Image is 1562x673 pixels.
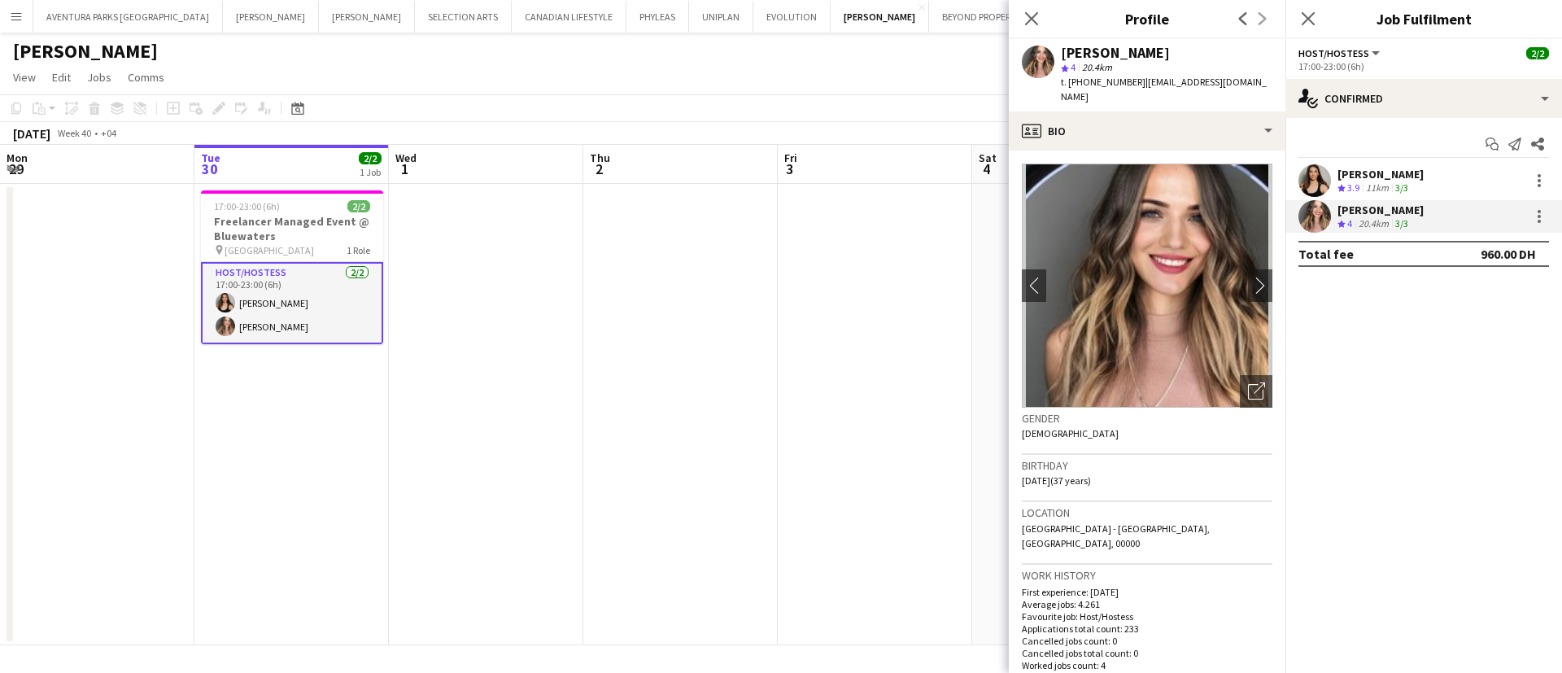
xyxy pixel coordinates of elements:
[223,1,319,33] button: [PERSON_NAME]
[1240,375,1272,408] div: Open photos pop-in
[395,151,417,165] span: Wed
[33,1,223,33] button: AVENTURA PARKS [GEOGRAPHIC_DATA]
[201,151,220,165] span: Tue
[1022,647,1272,659] p: Cancelled jobs total count: 0
[13,70,36,85] span: View
[1071,61,1076,73] span: 4
[1298,60,1549,72] div: 17:00-23:00 (6h)
[1022,568,1272,583] h3: Work history
[201,262,383,344] app-card-role: Host/Hostess2/217:00-23:00 (6h)[PERSON_NAME][PERSON_NAME]
[359,152,382,164] span: 2/2
[1526,47,1549,59] span: 2/2
[1022,522,1210,549] span: [GEOGRAPHIC_DATA] - [GEOGRAPHIC_DATA], [GEOGRAPHIC_DATA], 00000
[81,67,118,88] a: Jobs
[1022,610,1272,623] p: Favourite job: Host/Hostess
[1337,167,1424,181] div: [PERSON_NAME]
[4,160,28,178] span: 29
[512,1,626,33] button: CANADIAN LIFESTYLE
[753,1,831,33] button: EVOLUTION
[52,70,71,85] span: Edit
[1022,427,1119,439] span: [DEMOGRAPHIC_DATA]
[831,1,929,33] button: [PERSON_NAME]
[7,67,42,88] a: View
[13,125,50,142] div: [DATE]
[201,214,383,243] h3: Freelancer Managed Event @ Bluewaters
[1022,505,1272,520] h3: Location
[46,67,77,88] a: Edit
[1022,164,1272,408] img: Crew avatar or photo
[199,160,220,178] span: 30
[1337,203,1424,217] div: [PERSON_NAME]
[347,244,370,256] span: 1 Role
[1298,47,1369,59] span: Host/Hostess
[1355,217,1392,231] div: 20.4km
[1009,8,1285,29] h3: Profile
[1009,111,1285,151] div: Bio
[13,39,158,63] h1: [PERSON_NAME]
[121,67,171,88] a: Comms
[1022,458,1272,473] h3: Birthday
[201,190,383,344] app-job-card: 17:00-23:00 (6h)2/2Freelancer Managed Event @ Bluewaters [GEOGRAPHIC_DATA]1 RoleHost/Hostess2/217...
[1298,47,1382,59] button: Host/Hostess
[1347,217,1352,229] span: 4
[689,1,753,33] button: UNIPLAN
[1022,474,1091,487] span: [DATE] (37 years)
[1061,46,1170,60] div: [PERSON_NAME]
[101,127,116,139] div: +04
[1347,181,1359,194] span: 3.9
[415,1,512,33] button: SELECTION ARTS
[1022,598,1272,610] p: Average jobs: 4.261
[782,160,797,178] span: 3
[784,151,797,165] span: Fri
[1022,659,1272,671] p: Worked jobs count: 4
[1363,181,1392,195] div: 11km
[1022,411,1272,426] h3: Gender
[1061,76,1267,103] span: | [EMAIL_ADDRESS][DOMAIN_NAME]
[225,244,314,256] span: [GEOGRAPHIC_DATA]
[929,1,1085,33] button: BEYOND PROPERTIES/ OMNIYAT
[1022,586,1272,598] p: First experience: [DATE]
[1022,623,1272,635] p: Applications total count: 233
[347,200,370,212] span: 2/2
[7,151,28,165] span: Mon
[1022,635,1272,647] p: Cancelled jobs count: 0
[87,70,111,85] span: Jobs
[1079,61,1115,73] span: 20.4km
[54,127,94,139] span: Week 40
[590,151,610,165] span: Thu
[1285,79,1562,118] div: Confirmed
[1395,217,1408,229] app-skills-label: 3/3
[393,160,417,178] span: 1
[1395,181,1408,194] app-skills-label: 3/3
[1298,246,1354,262] div: Total fee
[1481,246,1536,262] div: 960.00 DH
[214,200,280,212] span: 17:00-23:00 (6h)
[976,160,997,178] span: 4
[1285,8,1562,29] h3: Job Fulfilment
[587,160,610,178] span: 2
[1061,76,1145,88] span: t. [PHONE_NUMBER]
[626,1,689,33] button: PHYLEAS
[128,70,164,85] span: Comms
[979,151,997,165] span: Sat
[319,1,415,33] button: [PERSON_NAME]
[360,166,381,178] div: 1 Job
